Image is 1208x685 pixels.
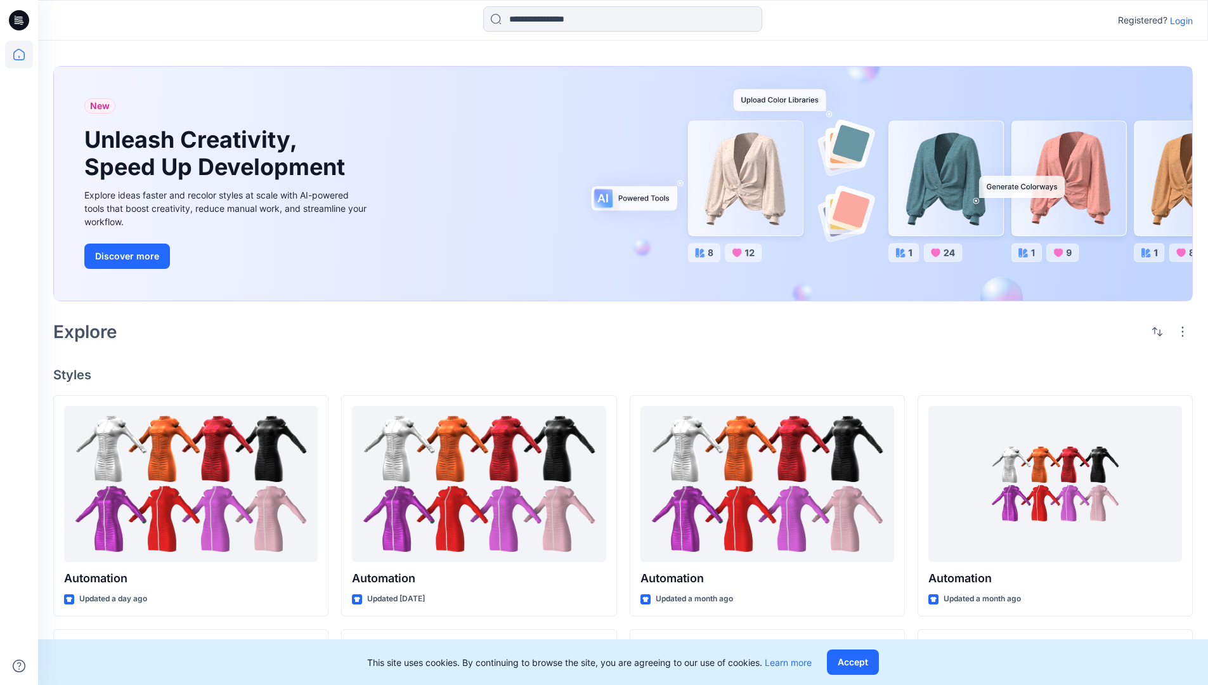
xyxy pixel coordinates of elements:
[352,406,606,563] a: Automation
[84,244,170,269] button: Discover more
[1118,13,1167,28] p: Registered?
[367,656,812,669] p: This site uses cookies. By continuing to browse the site, you are agreeing to our use of cookies.
[84,244,370,269] a: Discover more
[640,406,894,563] a: Automation
[64,406,318,563] a: Automation
[53,367,1193,382] h4: Styles
[656,592,733,606] p: Updated a month ago
[1170,14,1193,27] p: Login
[640,570,894,587] p: Automation
[367,592,425,606] p: Updated [DATE]
[53,322,117,342] h2: Explore
[827,649,879,675] button: Accept
[64,570,318,587] p: Automation
[90,98,110,114] span: New
[944,592,1021,606] p: Updated a month ago
[79,592,147,606] p: Updated a day ago
[928,570,1182,587] p: Automation
[928,406,1182,563] a: Automation
[84,188,370,228] div: Explore ideas faster and recolor styles at scale with AI-powered tools that boost creativity, red...
[352,570,606,587] p: Automation
[765,657,812,668] a: Learn more
[84,126,351,181] h1: Unleash Creativity, Speed Up Development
